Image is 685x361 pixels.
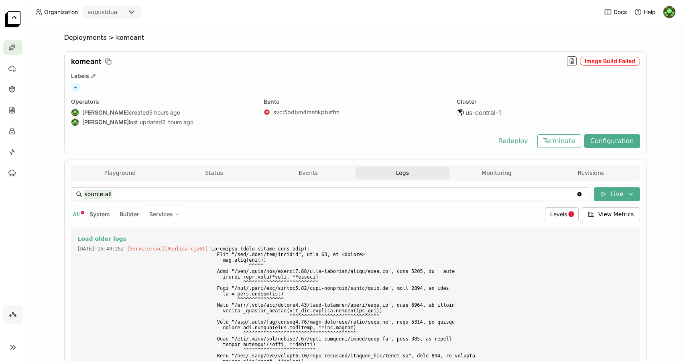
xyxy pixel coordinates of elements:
button: Redeploy [492,134,534,148]
button: Events [261,167,356,179]
div: last updated [71,118,254,126]
span: Load older logs [78,235,126,242]
span: us-central-1 [465,109,501,117]
div: Labels [71,72,640,80]
div: Help [634,8,656,16]
img: August Dua [663,6,675,18]
strong: [PERSON_NAME] [82,109,129,116]
span: [Replica:cjz6t] [165,246,208,252]
span: komeant [71,57,101,66]
div: Services [144,207,185,221]
span: 2 hours ago [162,119,193,126]
span: 5 hours ago [149,109,180,116]
span: [Service:svc] [127,246,165,252]
div: Bento [264,98,447,105]
div: Operators [71,98,254,105]
button: Builder [118,209,141,219]
button: Load older logs [77,234,634,244]
span: Deployments [64,34,107,42]
span: Organization [44,8,78,16]
img: August Dua [71,119,79,126]
button: System [88,209,112,219]
span: All [73,211,80,217]
span: Levels [550,211,567,217]
div: created [71,109,254,117]
strong: [PERSON_NAME] [82,119,129,126]
button: Live [594,187,640,201]
button: Playground [73,167,167,179]
span: Help [644,8,656,16]
div: augustdua [87,8,117,16]
a: svc:5bdbm4mehkpbsffm [273,109,339,116]
button: Monitoring [449,167,544,179]
nav: Breadcrumbs navigation [64,34,647,42]
button: Configuration [584,134,640,148]
button: View Metrics [582,207,640,221]
img: logo [5,11,21,27]
button: All [71,209,81,219]
span: Builder [120,211,139,217]
span: Services [149,211,173,218]
a: Docs [604,8,627,16]
button: Status [167,167,261,179]
span: + [71,83,80,92]
span: Docs [614,8,627,16]
button: Revisions [544,167,638,179]
span: > [107,34,116,42]
span: komeant [116,34,144,42]
span: 2025-08-28T15:49:25.679Z [77,244,124,253]
button: Terminate [537,134,581,148]
img: August Dua [71,109,79,116]
span: Logs [396,169,409,176]
svg: Clear value [576,191,583,197]
div: Cluster [457,98,640,105]
input: Search [84,188,576,201]
div: Levels [545,207,579,221]
div: Image Build Failed [580,57,640,66]
span: View Metrics [598,210,634,218]
span: System [89,211,110,217]
input: Selected augustdua. [118,8,119,16]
